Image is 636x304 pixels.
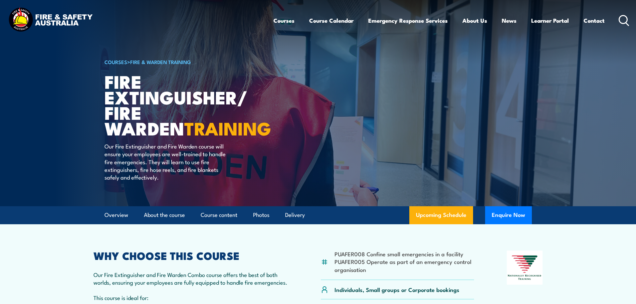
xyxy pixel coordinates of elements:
[335,250,474,258] li: PUAFER008 Confine small emergencies in a facility
[368,12,448,29] a: Emergency Response Services
[285,206,305,224] a: Delivery
[104,58,269,66] h6: >
[485,206,532,224] button: Enquire Now
[253,206,269,224] a: Photos
[104,73,269,136] h1: Fire Extinguisher/ Fire Warden
[584,12,605,29] a: Contact
[130,58,191,65] a: Fire & Warden Training
[502,12,516,29] a: News
[309,12,354,29] a: Course Calendar
[93,294,288,301] p: This course is ideal for:
[335,286,459,293] p: Individuals, Small groups or Corporate bookings
[531,12,569,29] a: Learner Portal
[93,251,288,260] h2: WHY CHOOSE THIS COURSE
[104,58,127,65] a: COURSES
[144,206,185,224] a: About the course
[507,251,543,285] img: Nationally Recognised Training logo.
[104,206,128,224] a: Overview
[104,142,226,181] p: Our Fire Extinguisher and Fire Warden course will ensure your employees are well-trained to handl...
[184,114,271,141] strong: TRAINING
[201,206,237,224] a: Course content
[93,271,288,286] p: Our Fire Extinguisher and Fire Warden Combo course offers the best of both worlds, ensuring your ...
[335,258,474,273] li: PUAFER005 Operate as part of an emergency control organisation
[273,12,294,29] a: Courses
[409,206,473,224] a: Upcoming Schedule
[462,12,487,29] a: About Us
